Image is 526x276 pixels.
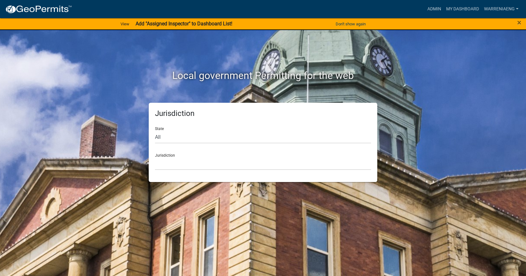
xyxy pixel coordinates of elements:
[517,18,521,27] span: ×
[517,19,521,26] button: Close
[155,109,371,118] h5: Jurisdiction
[136,21,232,27] strong: Add "Assigned Inspector" to Dashboard List!
[444,3,482,15] a: My Dashboard
[89,70,437,81] h2: Local government Permitting for the web
[482,3,521,15] a: WarrenIAEng
[425,3,444,15] a: Admin
[118,19,132,29] a: View
[333,19,368,29] button: Don't show again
